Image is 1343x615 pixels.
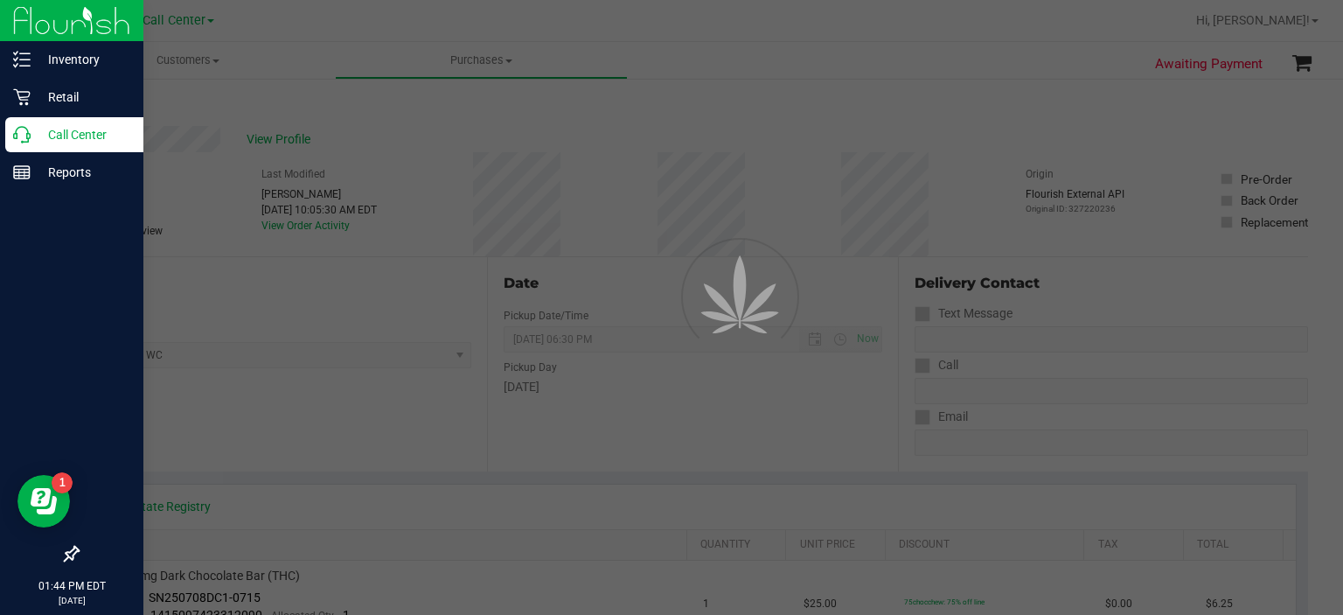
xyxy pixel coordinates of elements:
[31,124,136,145] p: Call Center
[31,87,136,108] p: Retail
[31,162,136,183] p: Reports
[13,164,31,181] inline-svg: Reports
[13,51,31,68] inline-svg: Inventory
[52,472,73,493] iframe: Resource center unread badge
[17,475,70,528] iframe: Resource center
[13,88,31,106] inline-svg: Retail
[8,578,136,594] p: 01:44 PM EDT
[31,49,136,70] p: Inventory
[13,126,31,143] inline-svg: Call Center
[8,594,136,607] p: [DATE]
